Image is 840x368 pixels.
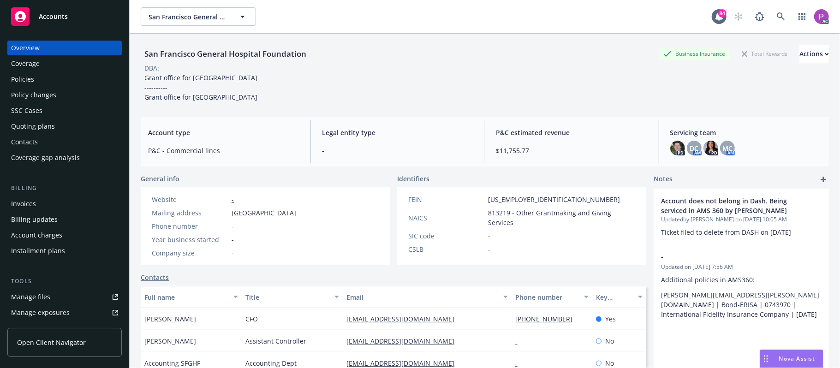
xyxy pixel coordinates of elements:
[661,196,798,215] span: Account does not belong in Dash. Being serviced in AMS 360 by [PERSON_NAME]
[232,221,234,231] span: -
[7,243,122,258] a: Installment plans
[11,135,38,149] div: Contacts
[7,150,122,165] a: Coverage gap analysis
[397,174,429,184] span: Identifiers
[7,184,122,193] div: Billing
[141,48,310,60] div: San Francisco General Hospital Foundation
[654,244,829,326] div: -Updated on [DATE] 7:56 AMAdditional policies in AMS360:[PERSON_NAME][EMAIL_ADDRESS][PERSON_NAME]...
[799,45,829,63] button: Actions
[408,195,484,204] div: FEIN
[11,228,62,243] div: Account charges
[245,358,297,368] span: Accounting Dept
[690,143,698,153] span: DC
[11,243,65,258] div: Installment plans
[7,56,122,71] a: Coverage
[779,355,816,362] span: Nova Assist
[11,212,58,227] div: Billing updates
[7,196,122,211] a: Invoices
[11,56,40,71] div: Coverage
[661,263,822,271] span: Updated on [DATE] 7:56 AM
[408,213,484,223] div: NAICS
[760,350,772,368] div: Drag to move
[152,221,228,231] div: Phone number
[659,48,730,59] div: Business Insurance
[144,314,196,324] span: [PERSON_NAME]
[245,292,329,302] div: Title
[232,195,234,204] a: -
[11,150,80,165] div: Coverage gap analysis
[322,146,473,155] span: -
[661,228,791,237] span: Ticket filed to delete from DASH on [DATE]
[11,119,55,134] div: Quoting plans
[149,12,228,22] span: San Francisco General Hospital Foundation
[408,231,484,241] div: SIC code
[488,231,490,241] span: -
[605,314,616,324] span: Yes
[670,141,685,155] img: photo
[7,103,122,118] a: SSC Cases
[245,336,306,346] span: Assistant Controller
[148,146,299,155] span: P&C - Commercial lines
[488,208,635,227] span: 813219 - Other Grantmaking and Giving Services
[11,88,56,102] div: Policy changes
[7,277,122,286] div: Tools
[661,290,822,319] p: [PERSON_NAME][EMAIL_ADDRESS][PERSON_NAME][DOMAIN_NAME] | Bond-ERISA | 0743970 | International Fid...
[346,359,462,368] a: [EMAIL_ADDRESS][DOMAIN_NAME]
[814,9,829,24] img: photo
[242,286,343,308] button: Title
[11,41,40,55] div: Overview
[7,119,122,134] a: Quoting plans
[7,88,122,102] a: Policy changes
[144,292,228,302] div: Full name
[760,350,823,368] button: Nova Assist
[496,146,648,155] span: $11,755.77
[346,337,462,345] a: [EMAIL_ADDRESS][DOMAIN_NAME]
[232,235,234,244] span: -
[322,128,473,137] span: Legal entity type
[661,275,822,285] p: Additional policies in AMS360:
[148,128,299,137] span: Account type
[152,195,228,204] div: Website
[7,135,122,149] a: Contacts
[7,305,122,320] a: Manage exposures
[718,9,727,18] div: 84
[605,336,614,346] span: No
[515,337,525,345] a: -
[141,286,242,308] button: Full name
[232,208,296,218] span: [GEOGRAPHIC_DATA]
[605,358,614,368] span: No
[11,290,50,304] div: Manage files
[152,248,228,258] div: Company size
[654,174,673,185] span: Notes
[11,103,42,118] div: SSC Cases
[346,315,462,323] a: [EMAIL_ADDRESS][DOMAIN_NAME]
[7,290,122,304] a: Manage files
[592,286,646,308] button: Key contact
[488,244,490,254] span: -
[703,141,718,155] img: photo
[496,128,648,137] span: P&C estimated revenue
[596,292,632,302] div: Key contact
[11,305,70,320] div: Manage exposures
[772,7,790,26] a: Search
[7,72,122,87] a: Policies
[152,235,228,244] div: Year business started
[818,174,829,185] a: add
[408,244,484,254] div: CSLB
[11,72,34,87] div: Policies
[515,292,578,302] div: Phone number
[7,4,122,30] a: Accounts
[729,7,748,26] a: Start snowing
[515,359,525,368] a: -
[144,336,196,346] span: [PERSON_NAME]
[152,208,228,218] div: Mailing address
[245,314,258,324] span: CFO
[722,143,733,153] span: MC
[141,7,256,26] button: San Francisco General Hospital Foundation
[141,174,179,184] span: General info
[7,41,122,55] a: Overview
[515,315,580,323] a: [PHONE_NUMBER]
[39,13,68,20] span: Accounts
